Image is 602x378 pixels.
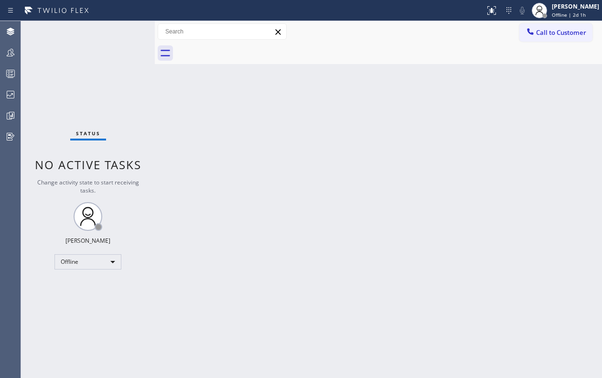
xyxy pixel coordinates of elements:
[35,157,141,173] span: No active tasks
[65,237,110,245] div: [PERSON_NAME]
[158,24,286,39] input: Search
[76,130,100,137] span: Status
[54,254,121,270] div: Offline
[37,178,139,194] span: Change activity state to start receiving tasks.
[552,11,586,18] span: Offline | 2d 1h
[536,28,586,37] span: Call to Customer
[519,23,592,42] button: Call to Customer
[552,2,599,11] div: [PERSON_NAME]
[516,4,529,17] button: Mute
